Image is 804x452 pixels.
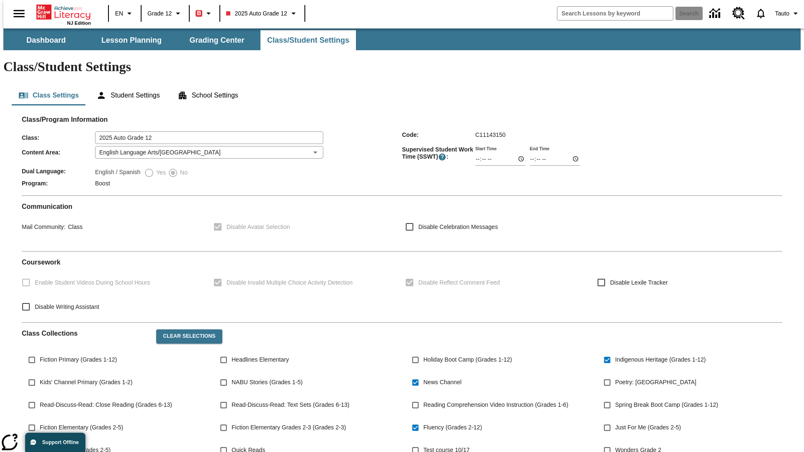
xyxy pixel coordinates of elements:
span: Disable Reflect Comment Feed [418,278,500,287]
button: Grade: Grade 12, Select a grade [144,6,186,21]
span: Kids' Channel Primary (Grades 1-2) [40,378,132,387]
span: Disable Celebration Messages [418,223,498,231]
h1: Class/Student Settings [3,59,801,74]
span: Tauto [775,9,789,18]
span: Fiction Elementary Grades 2-3 (Grades 2-3) [232,423,346,432]
div: SubNavbar [3,28,801,50]
button: Class Settings [12,85,85,105]
div: Home [36,3,91,26]
div: Coursework [22,258,782,316]
a: Notifications [750,3,772,24]
h2: Communication [22,203,782,211]
span: Indigenous Heritage (Grades 1-12) [615,355,706,364]
h2: Course work [22,258,782,266]
button: Dashboard [4,30,88,50]
span: Read-Discuss-Read: Text Sets (Grades 6-13) [232,401,349,409]
span: Disable Invalid Multiple Choice Activity Detection [227,278,353,287]
div: English Language Arts/[GEOGRAPHIC_DATA] [95,146,323,159]
span: Fiction Elementary (Grades 2-5) [40,423,123,432]
button: Clear Selections [156,329,222,344]
button: Grading Center [175,30,259,50]
span: Program : [22,180,95,187]
span: Holiday Boot Camp (Grades 1-12) [423,355,512,364]
span: EN [115,9,123,18]
button: Support Offline [25,433,85,452]
button: Boost Class color is red. Change class color [192,6,217,21]
a: Home [36,4,91,21]
span: NABU Stories (Grades 1-5) [232,378,303,387]
div: Class/Student Settings [12,85,792,105]
button: Profile/Settings [772,6,804,21]
div: Class/Program Information [22,124,782,189]
span: NJ Edition [67,21,91,26]
span: Code : [402,131,475,138]
span: 2025 Auto Grade 12 [226,9,287,18]
input: Class [95,131,323,144]
button: School Settings [171,85,245,105]
span: Fiction Primary (Grades 1-12) [40,355,117,364]
span: Support Offline [42,439,79,445]
h2: Class Collections [22,329,149,337]
button: Student Settings [90,85,166,105]
span: Enable Student Videos During School Hours [35,278,150,287]
span: Class : [22,134,95,141]
button: Language: EN, Select a language [111,6,138,21]
button: Lesson Planning [90,30,173,50]
span: C11143150 [475,131,505,138]
label: End Time [530,145,549,152]
span: Spring Break Boot Camp (Grades 1-12) [615,401,718,409]
span: Disable Lexile Tracker [610,278,668,287]
span: Disable Writing Assistant [35,303,99,311]
button: Class/Student Settings [260,30,356,50]
h2: Class/Program Information [22,116,782,123]
label: English / Spanish [95,168,140,178]
span: News Channel [423,378,461,387]
span: Class [65,223,82,230]
span: No [178,168,188,177]
span: Just For Me (Grades 2-5) [615,423,681,432]
input: search field [557,7,673,20]
a: Resource Center, Will open in new tab [727,2,750,25]
span: Headlines Elementary [232,355,289,364]
span: Yes [154,168,166,177]
span: Fluency (Grades 2-12) [423,423,482,432]
button: Open side menu [7,1,31,26]
span: Grade 12 [147,9,172,18]
label: Start Time [475,145,497,152]
span: B [197,8,201,18]
button: Class: 2025 Auto Grade 12, Select your class [223,6,301,21]
span: Disable Avatar Selection [227,223,290,231]
div: Communication [22,203,782,244]
span: Supervised Student Work Time (SSWT) : [402,146,475,161]
a: Data Center [704,2,727,25]
div: SubNavbar [3,30,357,50]
span: Dual Language : [22,168,95,175]
span: Read-Discuss-Read: Close Reading (Grades 6-13) [40,401,172,409]
span: Poetry: [GEOGRAPHIC_DATA] [615,378,696,387]
span: Mail Community : [22,223,65,230]
span: Reading Comprehension Video Instruction (Grades 1-6) [423,401,568,409]
span: Boost [95,180,110,187]
button: Supervised Student Work Time is the timeframe when students can take LevelSet and when lessons ar... [438,153,446,161]
span: Content Area : [22,149,95,156]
